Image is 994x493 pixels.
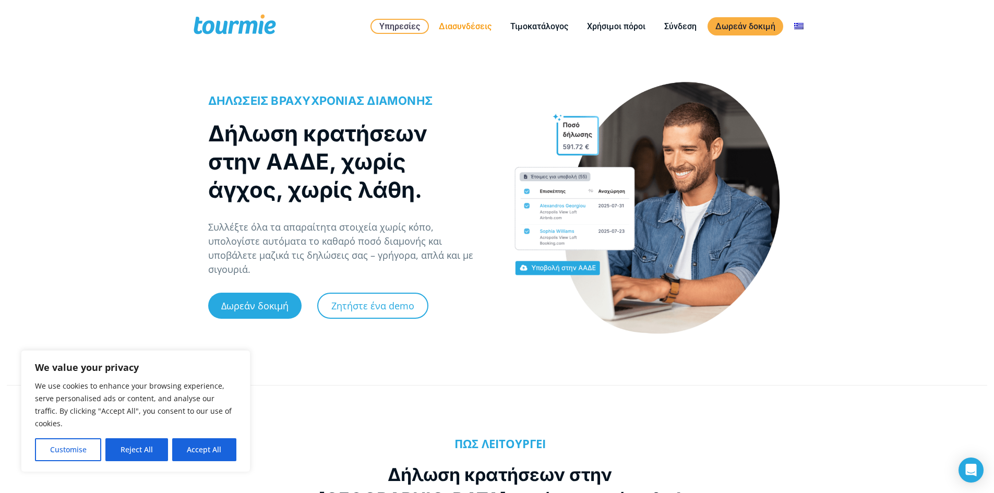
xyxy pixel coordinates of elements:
[208,119,476,204] h1: Δήλωση κρατήσεων στην ΑΑΔΕ, χωρίς άγχος, χωρίς λάθη.
[105,438,167,461] button: Reject All
[786,20,811,33] a: Αλλαγή σε
[208,293,302,319] a: Δωρεάν δοκιμή
[656,20,704,33] a: Σύνδεση
[35,380,236,430] p: We use cookies to enhance your browsing experience, serve personalised ads or content, and analys...
[35,438,101,461] button: Customise
[370,19,429,34] a: Υπηρεσίες
[172,438,236,461] button: Accept All
[431,20,499,33] a: Διασυνδέσεις
[454,436,546,451] b: ΠΩΣ ΛΕΙΤΟΥΡΓΕΙ
[208,94,433,107] span: ΔΗΛΩΣΕΙΣ ΒΡΑΧΥΧΡΟΝΙΑΣ ΔΙΑΜΟΝΗΣ
[502,20,576,33] a: Τιμοκατάλογος
[579,20,653,33] a: Χρήσιμοι πόροι
[317,293,428,319] a: Ζητήστε ένα demo
[208,220,486,276] p: Συλλέξτε όλα τα απαραίτητα στοιχεία χωρίς κόπο, υπολογίστε αυτόματα το καθαρό ποσό διαμονής και υ...
[35,361,236,374] p: We value your privacy
[959,458,984,483] div: Open Intercom Messenger
[708,17,783,35] a: Δωρεάν δοκιμή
